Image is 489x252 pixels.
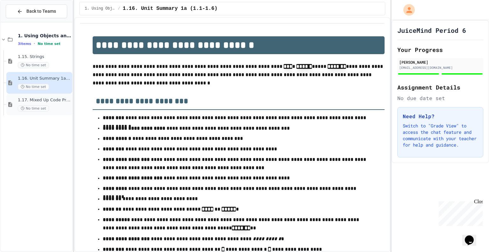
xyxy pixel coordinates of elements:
[436,199,483,226] iframe: chat widget
[123,5,217,12] span: 1.16. Unit Summary 1a (1.1-1.6)
[397,94,483,102] div: No due date set
[18,54,71,60] span: 1.15. Strings
[399,65,481,70] div: [EMAIL_ADDRESS][DOMAIN_NAME]
[462,227,483,246] iframe: chat widget
[399,59,481,65] div: [PERSON_NAME]
[118,6,120,11] span: /
[403,112,478,120] h3: Need Help?
[38,42,60,46] span: No time set
[397,26,466,35] h1: JuiceMind Period 6
[26,8,56,15] span: Back to Teams
[85,6,115,11] span: 1. Using Objects and Methods
[6,4,67,18] button: Back to Teams
[34,41,35,46] span: •
[18,42,31,46] span: 3 items
[397,83,483,92] h2: Assignment Details
[18,33,71,39] span: 1. Using Objects and Methods
[18,76,71,81] span: 1.16. Unit Summary 1a (1.1-1.6)
[18,97,71,103] span: 1.17. Mixed Up Code Practice 1.1-1.6
[403,123,478,148] p: Switch to "Grade View" to access the chat feature and communicate with your teacher for help and ...
[397,45,483,54] h2: Your Progress
[18,84,49,90] span: No time set
[18,105,49,112] span: No time set
[18,62,49,68] span: No time set
[397,3,416,17] div: My Account
[3,3,44,40] div: Chat with us now!Close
